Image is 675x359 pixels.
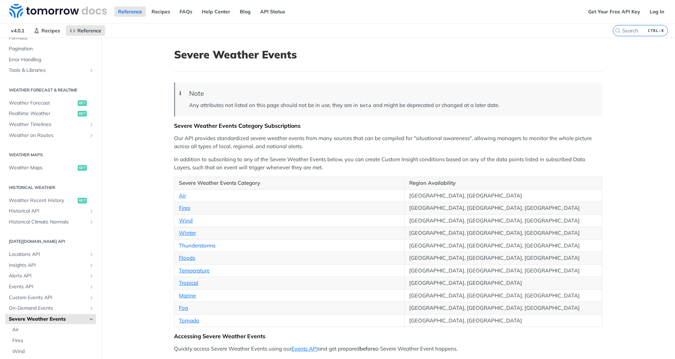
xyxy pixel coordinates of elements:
a: Air [179,192,186,199]
button: Show subpages for Locations API [89,252,94,257]
td: [GEOGRAPHIC_DATA], [GEOGRAPHIC_DATA], [GEOGRAPHIC_DATA] [405,289,602,302]
td: [GEOGRAPHIC_DATA], [GEOGRAPHIC_DATA], [GEOGRAPHIC_DATA] [405,239,602,252]
a: Insights APIShow subpages for Insights API [5,260,96,271]
p: Our API provides standardized severe weather events from many sources that can be compiled for "s... [174,134,602,150]
span: Events API [9,283,87,290]
span: Historical API [9,208,87,215]
td: [GEOGRAPHIC_DATA], [GEOGRAPHIC_DATA], [GEOGRAPHIC_DATA] [405,252,602,265]
a: Blog [236,6,255,17]
span: On-Demand Events [9,305,87,312]
span: Weather Recent History [9,197,76,204]
a: Wind [179,217,193,224]
a: Recipes [148,6,174,17]
td: [GEOGRAPHIC_DATA], [GEOGRAPHIC_DATA], [GEOGRAPHIC_DATA] [405,214,602,227]
a: FAQs [176,6,196,17]
div: Accessing Severe Weather Events [174,333,602,340]
p: Any attributes not listed on this page should not be in use, they are in and might be deprecated ... [189,101,595,109]
p: In addition to subscribing to any of the Severe Weather Events below, you can create Custom Insig... [174,156,602,171]
a: Winter [179,229,196,236]
a: Marine [179,292,196,299]
a: Pagination [5,44,96,54]
button: Show subpages for On-Demand Events [89,306,94,311]
button: Show subpages for Weather Timelines [89,122,94,127]
span: get [78,198,87,203]
a: Alerts APIShow subpages for Alerts API [5,271,96,281]
span: get [78,165,87,171]
a: Custom Events APIShow subpages for Custom Events API [5,292,96,303]
img: Tomorrow.io Weather API Docs [9,4,107,18]
a: Tropical [179,279,198,286]
td: [GEOGRAPHIC_DATA], [GEOGRAPHIC_DATA] [405,314,602,327]
a: API Status [256,6,289,17]
strong: before [360,345,375,352]
span: get [78,111,87,116]
span: Air [12,326,94,333]
td: [GEOGRAPHIC_DATA], [GEOGRAPHIC_DATA], [GEOGRAPHIC_DATA] [405,264,602,277]
a: Fires [9,335,96,346]
span: get [78,100,87,106]
span: Alerts API [9,272,87,279]
button: Show subpages for Tools & Libraries [89,68,94,73]
span: Tools & Libraries [9,67,87,74]
div: Note [189,89,595,97]
span: Wind [12,348,94,355]
td: [GEOGRAPHIC_DATA], [GEOGRAPHIC_DATA], [GEOGRAPHIC_DATA] [405,302,602,315]
span: Weather on Routes [9,132,87,139]
td: [GEOGRAPHIC_DATA], [GEOGRAPHIC_DATA] [405,189,602,202]
span: Severe Weather Events [9,316,87,323]
h2: Historical Weather [5,184,96,191]
a: Formats [5,33,96,43]
span: Weather Forecast [9,100,76,107]
a: Help Center [198,6,234,17]
a: Air [9,325,96,335]
button: Show subpages for Insights API [89,263,94,268]
button: Show subpages for Alerts API [89,273,94,279]
div: Severe Weather Events Category Subscriptions [174,122,602,129]
a: Reference [114,6,146,17]
a: Fog [179,304,188,311]
a: Events APIShow subpages for Events API [5,282,96,292]
a: On-Demand EventsShow subpages for On-Demand Events [5,303,96,314]
a: Tools & LibrariesShow subpages for Tools & Libraries [5,65,96,76]
a: Thunderstorms [179,242,216,249]
span: Reference [77,27,101,34]
span: Error Handling [9,56,94,63]
button: Show subpages for Historical API [89,208,94,214]
a: Temperature [179,267,210,274]
a: Reference [66,25,105,36]
button: Show subpages for Historical Climate Normals [89,219,94,225]
button: Hide subpages for Severe Weather Events [89,316,94,322]
td: [GEOGRAPHIC_DATA], [GEOGRAPHIC_DATA], [GEOGRAPHIC_DATA] [405,227,602,240]
span: v4.0.1 [7,25,28,36]
h2: [DATE][DOMAIN_NAME] API [5,238,96,245]
th: Region Availability [405,177,602,190]
h2: Weather Maps [5,152,96,158]
span: Pagination [9,45,94,52]
span: Fires [12,337,94,344]
a: Historical Climate NormalsShow subpages for Historical Climate Normals [5,217,96,227]
svg: Search [615,28,621,33]
span: Recipes [41,27,60,34]
span: Historical Climate Normals [9,219,87,226]
p: Quickly access Severe Weather Events using our and get prepared a Severe Weather Event happens. [174,345,602,353]
a: Get Your Free API Key [584,6,644,17]
a: Realtime Weatherget [5,108,96,119]
span: Formats [9,34,94,42]
span: Weather Timelines [9,121,87,128]
a: Floods [179,254,195,261]
button: Show subpages for Custom Events API [89,295,94,301]
a: Error Handling [5,55,96,65]
a: Wind [9,346,96,357]
a: Tornado [179,317,199,324]
span: Insights API [9,262,87,269]
a: Log In [646,6,668,17]
a: Weather TimelinesShow subpages for Weather Timelines [5,119,96,130]
span: beta [360,103,371,108]
span: Realtime Weather [9,110,76,117]
td: [GEOGRAPHIC_DATA], [GEOGRAPHIC_DATA], [GEOGRAPHIC_DATA] [405,202,602,215]
a: Historical APIShow subpages for Historical API [5,206,96,216]
a: Weather Mapsget [5,163,96,173]
button: Show subpages for Events API [89,284,94,290]
td: [GEOGRAPHIC_DATA], [GEOGRAPHIC_DATA] [405,277,602,290]
a: Severe Weather EventsHide subpages for Severe Weather Events [5,314,96,325]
